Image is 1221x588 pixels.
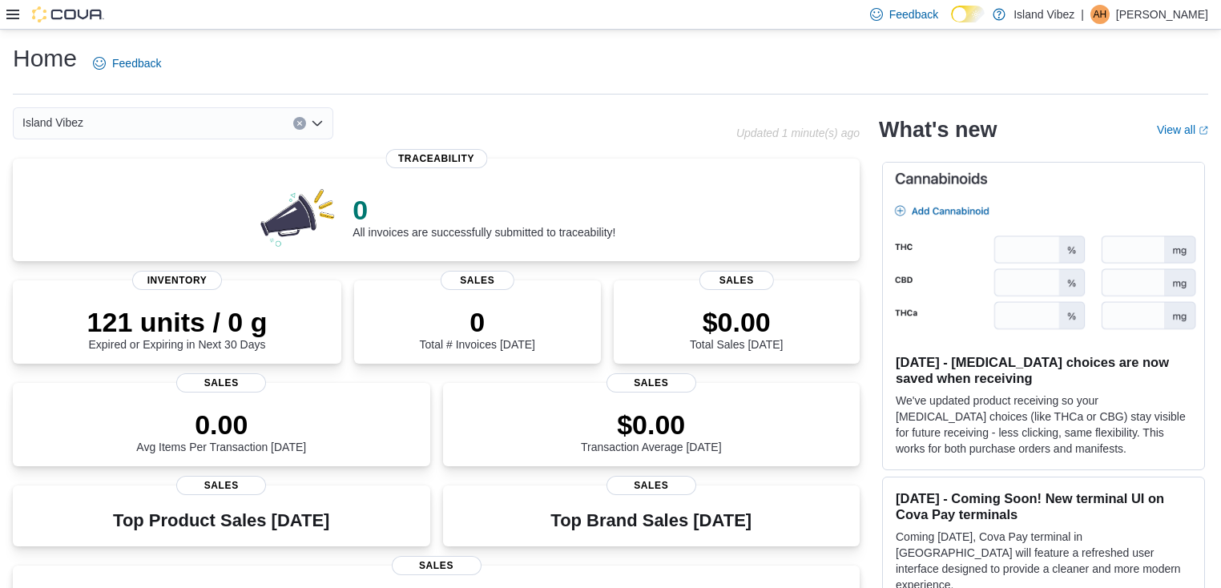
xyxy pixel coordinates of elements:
span: Island Vibez [22,113,83,132]
p: $0.00 [690,306,783,338]
p: 0 [353,194,615,226]
p: We've updated product receiving so your [MEDICAL_DATA] choices (like THCa or CBG) stay visible fo... [896,393,1191,457]
svg: External link [1199,126,1208,135]
h3: Top Brand Sales [DATE] [550,511,752,530]
h1: Home [13,42,77,75]
span: Inventory [132,271,222,290]
span: Sales [176,373,266,393]
span: Sales [606,373,696,393]
button: Open list of options [311,117,324,130]
p: Updated 1 minute(s) ago [736,127,860,139]
span: Sales [441,271,514,290]
span: Sales [176,476,266,495]
span: Sales [392,556,482,575]
input: Dark Mode [951,6,985,22]
span: AH [1094,5,1107,24]
a: Feedback [87,47,167,79]
div: Total # Invoices [DATE] [420,306,535,351]
button: Clear input [293,117,306,130]
img: 0 [256,184,340,248]
p: $0.00 [581,409,722,441]
p: 121 units / 0 g [87,306,268,338]
h2: What's new [879,117,997,143]
h3: [DATE] - Coming Soon! New terminal UI on Cova Pay terminals [896,490,1191,522]
p: 0.00 [136,409,306,441]
div: Avg Items Per Transaction [DATE] [136,409,306,453]
span: Dark Mode [951,22,952,23]
div: All invoices are successfully submitted to traceability! [353,194,615,239]
span: Feedback [889,6,938,22]
h3: [DATE] - [MEDICAL_DATA] choices are now saved when receiving [896,354,1191,386]
div: Alexis Henderson [1090,5,1110,24]
span: Sales [699,271,773,290]
div: Total Sales [DATE] [690,306,783,351]
a: View allExternal link [1157,123,1208,136]
img: Cova [32,6,104,22]
p: Island Vibez [1013,5,1074,24]
div: Transaction Average [DATE] [581,409,722,453]
span: Sales [606,476,696,495]
div: Expired or Expiring in Next 30 Days [87,306,268,351]
span: Traceability [385,149,487,168]
span: Feedback [112,55,161,71]
p: 0 [420,306,535,338]
p: | [1081,5,1084,24]
h3: Top Product Sales [DATE] [113,511,329,530]
p: [PERSON_NAME] [1116,5,1208,24]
